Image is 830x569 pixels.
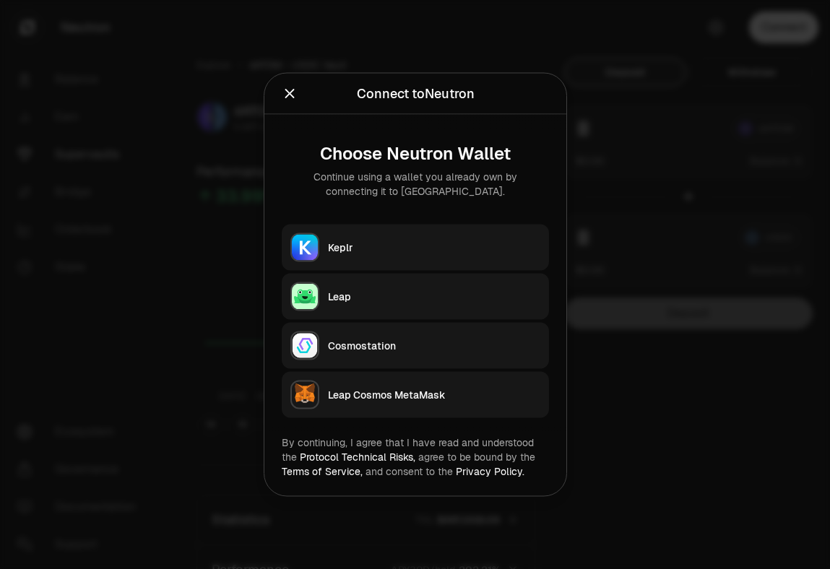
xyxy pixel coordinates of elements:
[292,284,318,310] img: Leap
[293,144,537,164] div: Choose Neutron Wallet
[282,323,549,369] button: CosmostationCosmostation
[356,84,474,104] div: Connect to Neutron
[456,465,524,478] a: Privacy Policy.
[282,435,549,479] div: By continuing, I agree that I have read and understood the agree to be bound by the and consent t...
[292,235,318,261] img: Keplr
[282,274,549,320] button: LeapLeap
[282,84,298,104] button: Close
[328,240,540,255] div: Keplr
[328,290,540,304] div: Leap
[328,388,540,402] div: Leap Cosmos MetaMask
[300,451,415,464] a: Protocol Technical Risks,
[328,339,540,353] div: Cosmostation
[292,382,318,408] img: Leap Cosmos MetaMask
[282,372,549,418] button: Leap Cosmos MetaMaskLeap Cosmos MetaMask
[292,333,318,359] img: Cosmostation
[282,225,549,271] button: KeplrKeplr
[282,465,363,478] a: Terms of Service,
[293,170,537,199] div: Continue using a wallet you already own by connecting it to [GEOGRAPHIC_DATA].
